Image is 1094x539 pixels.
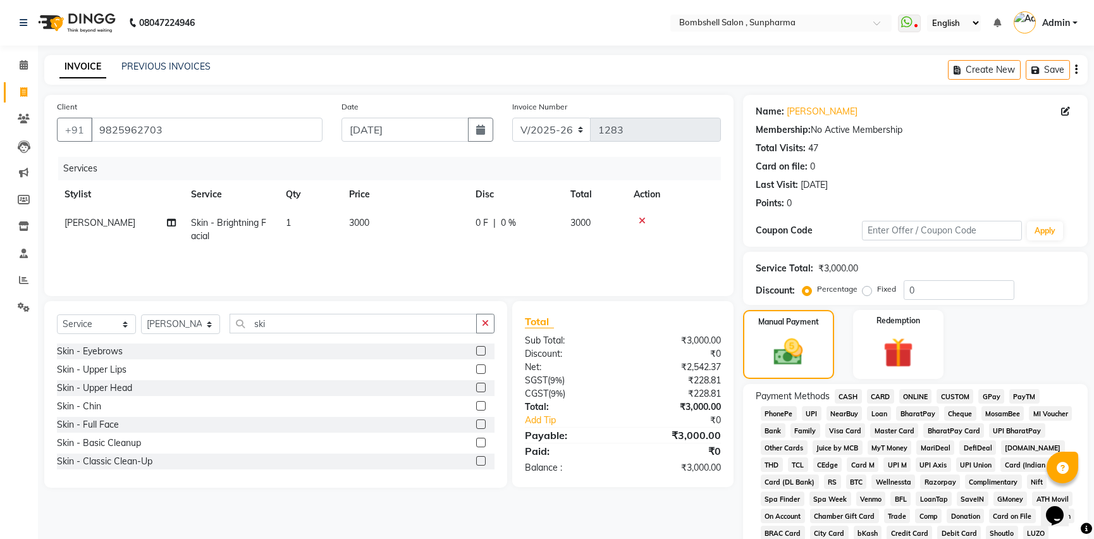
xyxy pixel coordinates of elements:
[525,315,554,328] span: Total
[57,418,119,431] div: Skin - Full Face
[641,414,730,427] div: ₹0
[57,118,92,142] button: +91
[623,443,730,459] div: ₹0
[515,387,623,400] div: ( )
[862,221,1021,240] input: Enter Offer / Coupon Code
[856,492,886,506] span: Venmo
[1009,389,1040,404] span: PayTM
[756,224,862,237] div: Coupon Code
[756,262,813,275] div: Service Total:
[761,457,783,472] span: THD
[981,406,1024,421] span: MosamBee
[756,142,806,155] div: Total Visits:
[965,474,1022,489] span: Complimentary
[341,101,359,113] label: Date
[230,314,477,333] input: Search or Scan
[570,217,591,228] span: 3000
[920,474,960,489] span: Razorpay
[476,216,488,230] span: 0 F
[57,381,132,395] div: Skin - Upper Head
[551,388,563,399] span: 9%
[515,374,623,387] div: ( )
[810,160,815,173] div: 0
[916,440,954,455] span: MariDeal
[937,389,973,404] span: CUSTOM
[915,509,942,523] span: Comp
[623,400,730,414] div: ₹3,000.00
[57,363,126,376] div: Skin - Upper Lips
[756,123,1075,137] div: No Active Membership
[827,406,863,421] span: NearBuy
[867,406,891,421] span: Loan
[1027,221,1063,240] button: Apply
[756,123,811,137] div: Membership:
[846,474,867,489] span: BTC
[58,157,730,180] div: Services
[515,400,623,414] div: Total:
[944,406,976,421] span: Cheque
[121,61,211,72] a: PREVIOUS INVOICES
[993,492,1028,506] span: GMoney
[824,474,841,489] span: RS
[1041,488,1081,526] iframe: chat widget
[515,347,623,361] div: Discount:
[808,142,818,155] div: 47
[623,347,730,361] div: ₹0
[139,5,195,40] b: 08047224946
[1042,16,1070,30] span: Admin
[916,457,951,472] span: UPI Axis
[515,428,623,443] div: Payable:
[761,509,805,523] span: On Account
[871,474,915,489] span: Wellnessta
[623,387,730,400] div: ₹228.81
[493,216,496,230] span: |
[563,180,626,209] th: Total
[948,60,1021,80] button: Create New
[989,509,1036,523] span: Card on File
[91,118,323,142] input: Search by Name/Mobile/Email/Code
[623,334,730,347] div: ₹3,000.00
[512,101,567,113] label: Invoice Number
[758,316,819,328] label: Manual Payment
[847,457,878,472] span: Card M
[947,509,984,523] span: Donation
[57,437,141,450] div: Skin - Basic Cleanup
[501,216,516,230] span: 0 %
[801,178,828,192] div: [DATE]
[623,461,730,474] div: ₹3,000.00
[890,492,911,506] span: BFL
[57,455,152,468] div: Skin - Classic Clean-Up
[916,492,952,506] span: LoanTap
[756,284,795,297] div: Discount:
[899,389,932,404] span: ONLINE
[756,105,784,118] div: Name:
[883,457,911,472] span: UPI M
[286,217,291,228] span: 1
[868,440,912,455] span: MyT Money
[978,389,1004,404] span: GPay
[468,180,563,209] th: Disc
[525,375,548,386] span: SGST
[989,423,1045,438] span: UPI BharatPay
[876,315,920,326] label: Redemption
[515,334,623,347] div: Sub Total:
[761,440,808,455] span: Other Cards
[813,457,842,472] span: CEdge
[623,374,730,387] div: ₹228.81
[788,457,808,472] span: TCL
[57,180,183,209] th: Stylist
[818,262,858,275] div: ₹3,000.00
[1026,60,1070,80] button: Save
[525,388,548,399] span: CGST
[761,474,819,489] span: Card (DL Bank)
[1027,474,1047,489] span: Nift
[877,283,896,295] label: Fixed
[57,101,77,113] label: Client
[957,492,988,506] span: SaveIN
[923,423,984,438] span: BharatPay Card
[626,180,721,209] th: Action
[809,492,851,506] span: Spa Week
[1032,492,1072,506] span: ATH Movil
[756,390,830,403] span: Payment Methods
[825,423,866,438] span: Visa Card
